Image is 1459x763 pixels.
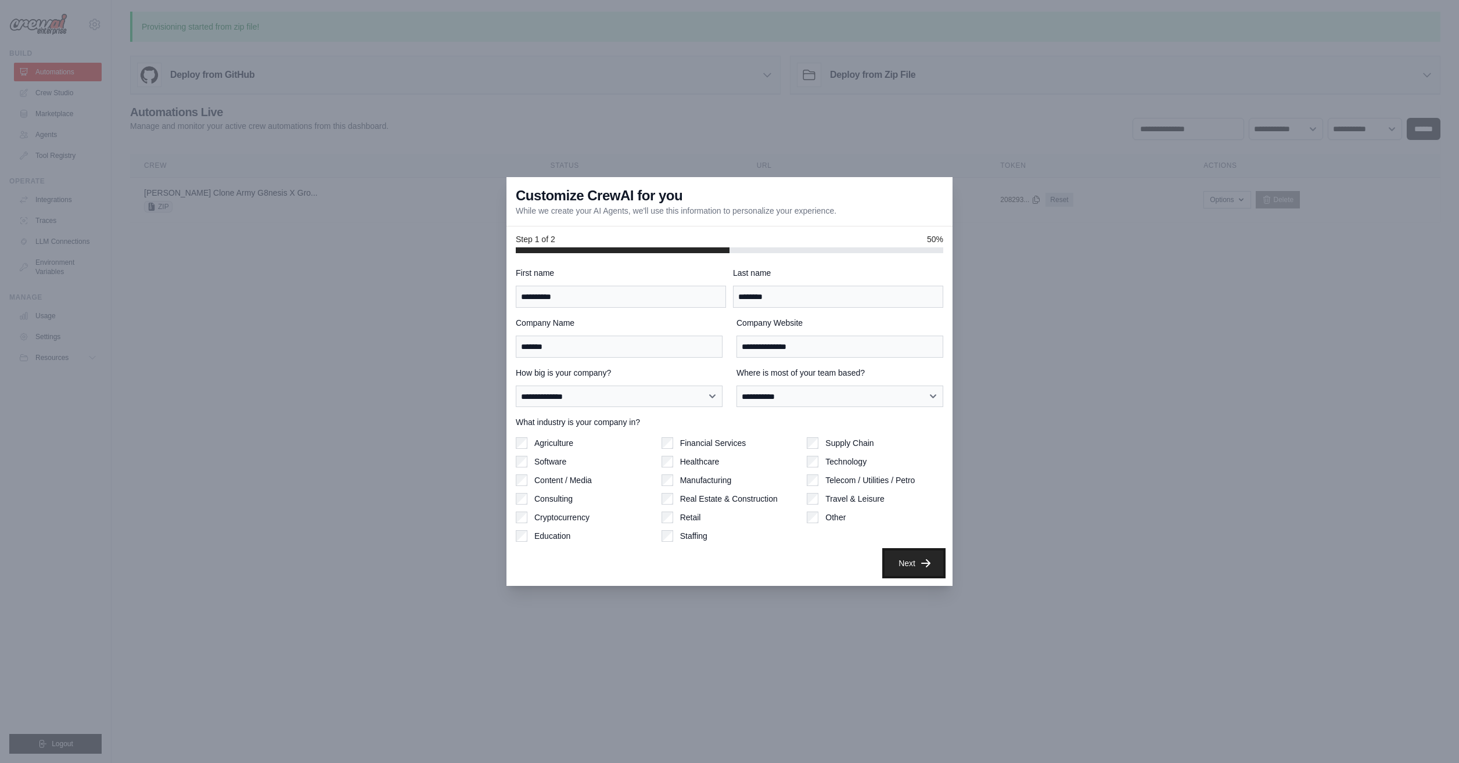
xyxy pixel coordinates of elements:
span: Step 1 of 2 [516,233,555,245]
label: Content / Media [534,474,592,486]
label: Travel & Leisure [825,493,884,505]
label: Supply Chain [825,437,874,449]
label: Technology [825,456,867,467]
p: While we create your AI Agents, we'll use this information to personalize your experience. [516,205,836,217]
label: Software [534,456,566,467]
span: 50% [927,233,943,245]
label: Agriculture [534,437,573,449]
label: Retail [680,512,701,523]
label: Staffing [680,530,707,542]
h3: Customize CrewAI for you [516,186,682,205]
button: Next [885,550,943,576]
label: Manufacturing [680,474,732,486]
label: Consulting [534,493,573,505]
label: What industry is your company in? [516,416,943,428]
label: Company Name [516,317,723,329]
label: Healthcare [680,456,720,467]
label: How big is your company? [516,367,723,379]
label: Financial Services [680,437,746,449]
label: Company Website [736,317,943,329]
label: Telecom / Utilities / Petro [825,474,915,486]
label: Real Estate & Construction [680,493,778,505]
label: Where is most of your team based? [736,367,943,379]
label: Other [825,512,846,523]
label: Education [534,530,570,542]
label: Cryptocurrency [534,512,590,523]
label: Last name [733,267,943,279]
label: First name [516,267,726,279]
